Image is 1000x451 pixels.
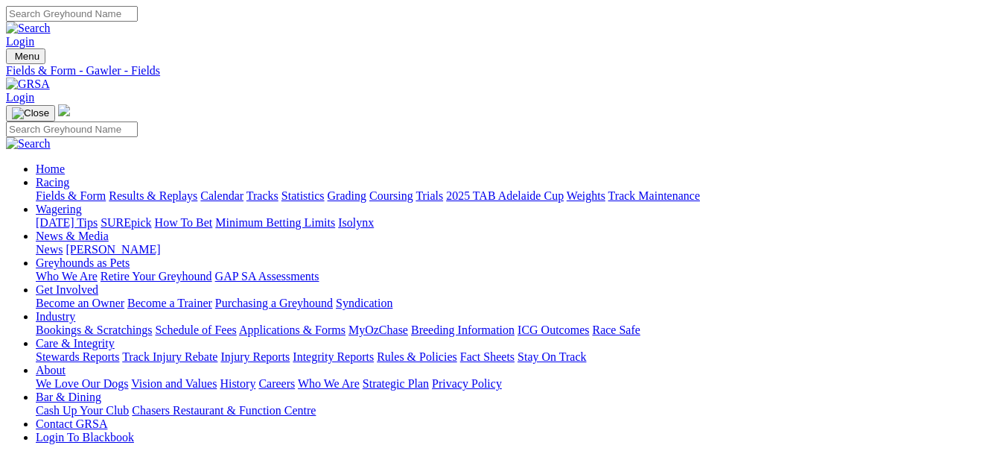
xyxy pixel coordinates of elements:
[36,283,98,296] a: Get Involved
[215,216,335,229] a: Minimum Betting Limits
[215,270,319,283] a: GAP SA Assessments
[155,324,236,336] a: Schedule of Fees
[132,404,316,417] a: Chasers Restaurant & Function Centre
[415,189,443,202] a: Trials
[6,6,138,22] input: Search
[363,377,429,390] a: Strategic Plan
[36,297,994,310] div: Get Involved
[36,377,994,391] div: About
[6,105,55,122] button: Toggle navigation
[6,78,50,91] img: GRSA
[36,189,994,203] div: Racing
[446,189,564,202] a: 2025 TAB Adelaide Cup
[36,350,994,364] div: Care & Integrity
[220,350,290,363] a: Injury Reports
[239,324,345,336] a: Applications & Forms
[215,297,333,309] a: Purchasing a Greyhound
[460,350,515,363] a: Fact Sheets
[127,297,212,309] a: Become a Trainer
[517,324,589,336] a: ICG Outcomes
[36,431,134,444] a: Login To Blackbook
[6,122,138,137] input: Search
[36,324,152,336] a: Bookings & Scratchings
[58,104,70,116] img: logo-grsa-white.png
[377,350,457,363] a: Rules & Policies
[298,377,360,390] a: Who We Are
[36,404,994,417] div: Bar & Dining
[6,35,34,48] a: Login
[36,350,119,363] a: Stewards Reports
[36,163,65,175] a: Home
[36,310,75,323] a: Industry
[36,189,106,202] a: Fields & Form
[6,64,994,78] a: Fields & Form - Gawler - Fields
[36,203,82,215] a: Wagering
[246,189,278,202] a: Tracks
[36,364,66,376] a: About
[36,404,129,417] a: Cash Up Your Club
[336,297,392,309] a: Syndication
[369,189,413,202] a: Coursing
[36,417,107,430] a: Contact GRSA
[281,189,325,202] a: Statistics
[6,22,51,35] img: Search
[348,324,408,336] a: MyOzChase
[36,337,115,350] a: Care & Integrity
[6,137,51,151] img: Search
[155,216,213,229] a: How To Bet
[101,270,212,283] a: Retire Your Greyhound
[15,51,39,62] span: Menu
[36,176,69,189] a: Racing
[517,350,586,363] a: Stay On Track
[6,48,45,64] button: Toggle navigation
[411,324,515,336] a: Breeding Information
[328,189,366,202] a: Grading
[36,243,63,256] a: News
[122,350,217,363] a: Track Injury Rebate
[36,324,994,337] div: Industry
[36,216,98,229] a: [DATE] Tips
[36,216,994,230] div: Wagering
[36,377,128,390] a: We Love Our Dogs
[36,230,109,242] a: News & Media
[338,216,374,229] a: Isolynx
[36,270,98,283] a: Who We Are
[109,189,197,202] a: Results & Replays
[293,350,374,363] a: Integrity Reports
[608,189,700,202] a: Track Maintenance
[220,377,255,390] a: History
[258,377,295,390] a: Careers
[36,270,994,283] div: Greyhounds as Pets
[36,243,994,256] div: News & Media
[432,377,502,390] a: Privacy Policy
[36,297,124,309] a: Become an Owner
[12,107,49,119] img: Close
[6,91,34,104] a: Login
[36,391,101,403] a: Bar & Dining
[567,189,605,202] a: Weights
[36,256,130,269] a: Greyhounds as Pets
[66,243,160,256] a: [PERSON_NAME]
[131,377,217,390] a: Vision and Values
[200,189,243,202] a: Calendar
[101,216,151,229] a: SUREpick
[592,324,640,336] a: Race Safe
